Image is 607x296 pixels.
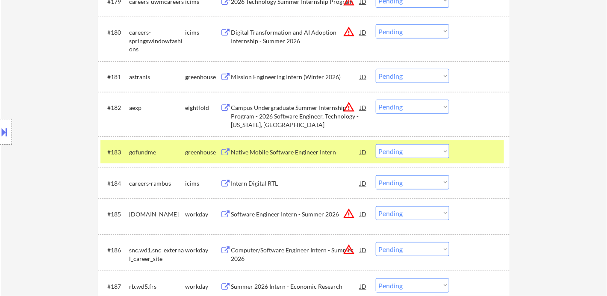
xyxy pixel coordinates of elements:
div: Computer/Software Engineer Intern - Summer 2026 [231,246,360,263]
button: warning_amber [343,207,355,219]
div: greenhouse [185,148,220,157]
div: workday [185,246,220,255]
div: workday [185,282,220,291]
div: astranis [129,73,185,81]
div: JD [359,69,368,84]
div: greenhouse [185,73,220,81]
div: JD [359,206,368,222]
div: Digital Transformation and AI Adoption Internship - Summer 2026 [231,28,360,45]
div: icims [185,28,220,37]
div: rb.wd5.frs [129,282,185,291]
div: gofundme [129,148,185,157]
div: careers-springswindowfashions [129,28,185,53]
button: warning_amber [343,26,355,38]
div: JD [359,175,368,191]
div: JD [359,242,368,258]
div: eightfold [185,104,220,112]
div: JD [359,278,368,294]
div: Intern Digital RTL [231,179,360,188]
div: workday [185,210,220,219]
div: Native Mobile Software Engineer Intern [231,148,360,157]
div: Campus Undergraduate Summer Internship Program - 2026 Software Engineer, Technology - [US_STATE],... [231,104,360,129]
div: #185 [107,210,122,219]
div: JD [359,144,368,160]
div: #180 [107,28,122,37]
div: #186 [107,246,122,255]
div: Software Engineer Intern - Summer 2026 [231,210,360,219]
div: JD [359,100,368,115]
div: Mission Engineering Intern (Winter 2026) [231,73,360,81]
div: #187 [107,282,122,291]
div: aexp [129,104,185,112]
button: warning_amber [343,243,355,255]
div: icims [185,179,220,188]
div: careers-rambus [129,179,185,188]
div: JD [359,24,368,40]
div: [DOMAIN_NAME] [129,210,185,219]
div: snc.wd1.snc_external_career_site [129,246,185,263]
button: warning_amber [343,101,355,113]
div: Summer 2026 Intern - Economic Research [231,282,360,291]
